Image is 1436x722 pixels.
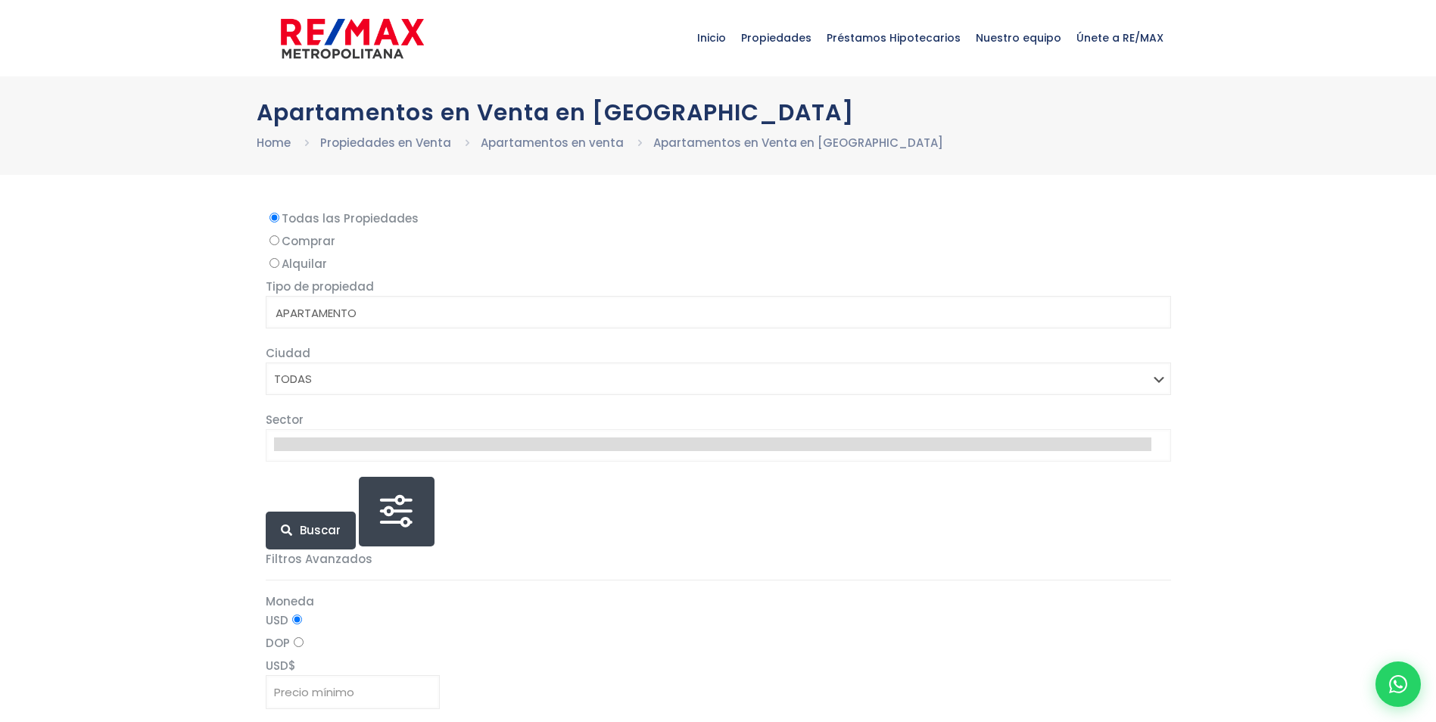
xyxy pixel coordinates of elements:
input: Todas las Propiedades [269,213,279,223]
input: USD [292,615,302,624]
label: Alquilar [266,254,1171,273]
p: Filtros Avanzados [266,549,1171,568]
input: Alquilar [269,258,279,268]
option: APARTAMENTO [274,304,1151,322]
a: Home [257,135,291,151]
span: Sector [266,412,304,428]
span: Tipo de propiedad [266,279,374,294]
label: DOP [266,633,1171,652]
span: USD [266,658,288,674]
span: Ciudad [266,345,310,361]
label: USD [266,611,1171,630]
h1: Apartamentos en Venta en [GEOGRAPHIC_DATA] [257,99,1180,126]
option: CASA [274,322,1151,341]
div: $ [266,656,1171,709]
span: Préstamos Hipotecarios [819,15,968,61]
span: Únete a RE/MAX [1069,15,1171,61]
a: Apartamentos en Venta en [GEOGRAPHIC_DATA] [653,135,943,151]
span: Propiedades [734,15,819,61]
label: Todas las Propiedades [266,209,1171,228]
span: Moneda [266,593,314,609]
span: Nuestro equipo [968,15,1069,61]
a: Apartamentos en venta [481,135,624,151]
img: remax-metropolitana-logo [281,16,424,61]
label: Comprar [266,232,1171,251]
input: DOP [294,637,304,647]
a: Propiedades en Venta [320,135,451,151]
button: Buscar [266,512,356,549]
input: Precio mínimo [266,675,440,709]
span: Inicio [690,15,734,61]
input: Comprar [269,235,279,245]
